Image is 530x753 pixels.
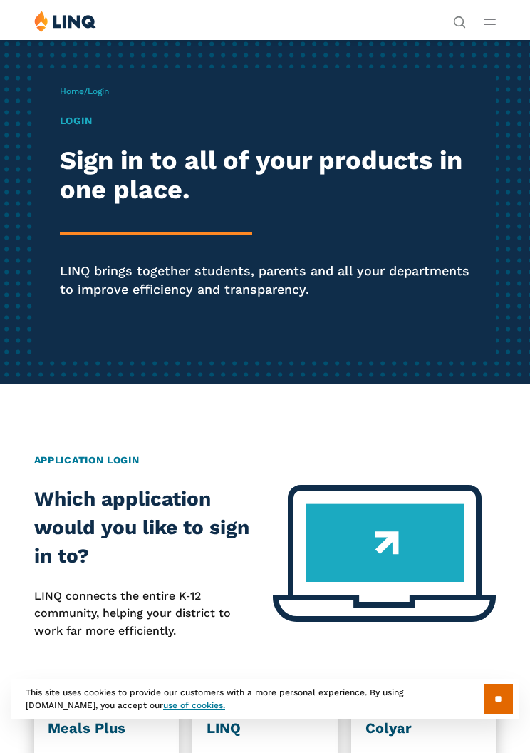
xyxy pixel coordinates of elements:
button: Open Search Bar [453,14,466,27]
span: / [60,86,109,96]
p: LINQ connects the entire K‑12 community, helping your district to work far more efficiently. [34,588,259,640]
h1: Login [60,113,470,128]
p: LINQ brings together students, parents and all your departments to improve efficiency and transpa... [60,262,470,298]
h2: Which application would you like to sign in to? [34,485,259,570]
a: use of cookies. [163,700,225,710]
span: Login [88,86,109,96]
a: Home [60,86,84,96]
h2: Sign in to all of your products in one place. [60,146,470,205]
div: This site uses cookies to provide our customers with a more personal experience. By using [DOMAIN... [11,679,519,719]
button: Open Main Menu [484,14,496,29]
nav: Utility Navigation [453,10,466,27]
h2: Application Login [34,453,497,468]
img: LINQ | K‑12 Software [34,10,96,32]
